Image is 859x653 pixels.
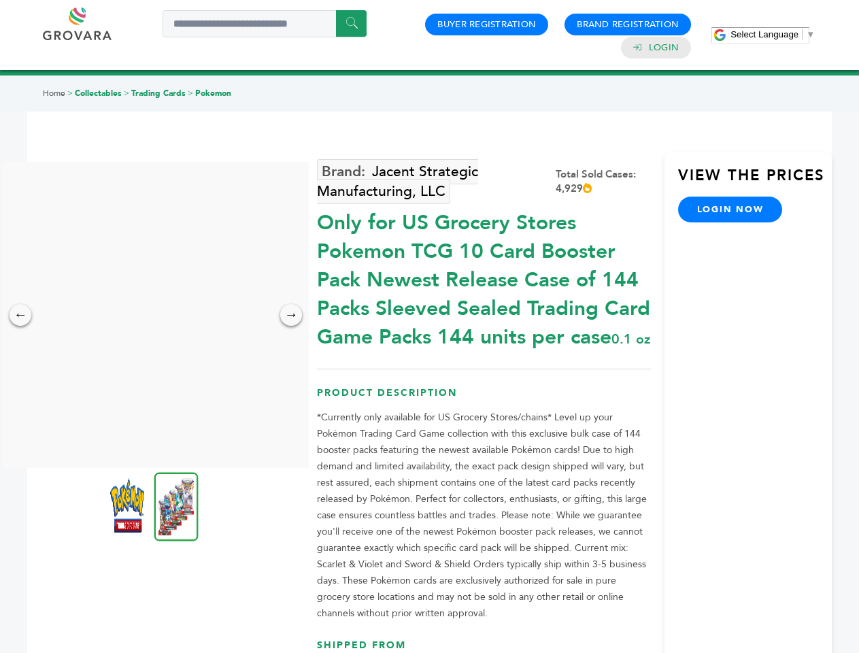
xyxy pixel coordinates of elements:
span: Select Language [730,29,798,39]
span: ▼ [806,29,815,39]
span: > [67,88,73,99]
span: > [188,88,193,99]
div: → [280,304,302,326]
a: Buyer Registration [437,18,536,31]
a: Login [649,41,679,54]
span: 0.1 oz [611,330,650,348]
h3: View the Prices [678,165,832,197]
div: ← [10,304,31,326]
div: Total Sold Cases: 4,929 [556,167,651,196]
div: Only for US Grocery Stores Pokemon TCG 10 Card Booster Pack Newest Release Case of 144 Packs Slee... [317,202,651,352]
a: Trading Cards [131,88,186,99]
a: Home [43,88,65,99]
a: Pokemon [195,88,231,99]
a: Select Language​ [730,29,815,39]
span: > [124,88,129,99]
a: Jacent Strategic Manufacturing, LLC [317,159,478,204]
span: ​ [802,29,803,39]
a: Collectables [75,88,122,99]
input: Search a product or brand... [163,10,367,37]
a: login now [678,197,783,222]
h3: Product Description [317,386,651,410]
img: *Only for US Grocery Stores* Pokemon TCG 10 Card Booster Pack – Newest Release (Case of 144 Packs... [154,472,199,541]
img: *Only for US Grocery Stores* Pokemon TCG 10 Card Booster Pack – Newest Release (Case of 144 Packs... [110,478,144,533]
a: Brand Registration [577,18,679,31]
p: *Currently only available for US Grocery Stores/chains* Level up your Pokémon Trading Card Game c... [317,409,651,622]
